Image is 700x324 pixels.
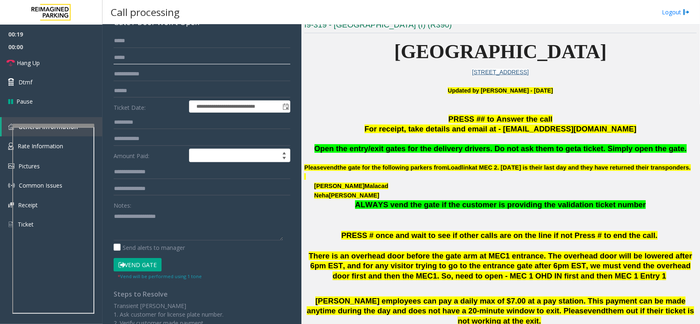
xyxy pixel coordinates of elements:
h3: I9-319 - [GEOGRAPHIC_DATA] (I) (R390) [304,20,697,33]
span: at MEC 2. [DATE] is their last day and they have returned their transponders. [472,164,691,171]
span: [PERSON_NAME] [314,183,365,189]
span: [PERSON_NAME] [329,192,379,199]
label: Send alerts to manager [114,243,185,252]
span: PRESS # once and wait to see if other calls are on the line if not Press # to end the call. [341,231,657,240]
span: General Information [18,123,78,131]
span: Pause [16,97,33,106]
span: Malacad [365,183,388,190]
img: 'icon' [8,163,14,169]
span: the gate for the following parkers from [337,164,447,171]
img: 'icon' [8,182,15,189]
a: General Information [2,117,103,136]
span: Decrease value [278,156,290,162]
label: Amount Paid: [112,149,187,163]
a: [STREET_ADDRESS] [472,69,529,75]
span: Toggle popup [281,101,290,112]
span: There is an overhead door before the gate arm at MEC1 entrance. The overhead door will be lowered... [309,251,692,281]
span: a ticket. Simply open the gate. [577,144,686,153]
h4: Steps to Resolve [114,290,290,298]
label: Notes: [114,198,131,210]
img: 'icon' [8,202,14,208]
img: logout [683,8,690,16]
label: Ticket Date: [112,100,187,113]
span: vend [588,306,606,315]
span: Hang Up [17,59,40,67]
img: 'icon' [8,221,14,228]
b: Updated by [PERSON_NAME] - [DATE] [448,87,553,94]
span: PRESS ## to Answer the call [449,115,553,123]
span: Open the entry/exit gates for the delivery drivers. Do not ask them to get [315,144,577,153]
img: 'icon' [8,143,14,150]
a: Logout [662,8,690,16]
small: Vend will be performed using 1 tone [118,273,202,279]
span: ALWAYS vend the gate if the customer is providing the validation ticket number [355,200,646,209]
span: Neha [314,192,329,199]
span: [PERSON_NAME] employees can pay a daily max of $7.00 at a pay station. This payment can be made a... [307,297,686,315]
span: Dtmf [18,78,32,86]
span: [GEOGRAPHIC_DATA] [394,41,607,62]
span: vend [324,164,337,171]
span: Please [304,164,323,171]
h3: Call processing [107,2,184,22]
button: Vend Gate [114,258,162,272]
img: 'icon' [8,124,14,130]
span: Loadlink [447,164,472,171]
span: For receipt, take details and email at - [EMAIL_ADDRESS][DOMAIN_NAME] [365,125,636,133]
span: Increase value [278,149,290,156]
